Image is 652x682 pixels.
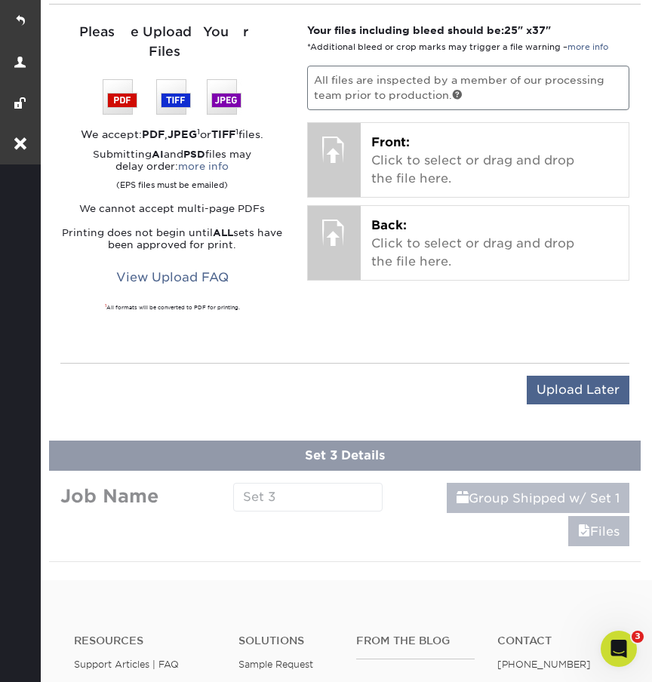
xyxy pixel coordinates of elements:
[168,128,197,140] strong: JPEG
[447,483,629,513] a: Group Shipped w/ Set 1
[532,24,546,36] span: 37
[197,127,200,136] sup: 1
[235,127,238,136] sup: 1
[60,203,284,215] p: We cannot accept multi-page PDFs
[567,42,608,52] a: more info
[371,217,618,271] p: Click to select or drag and drop the file here.
[307,42,608,52] small: *Additional bleed or crop marks may trigger a file warning –
[74,659,179,670] a: Support Articles | FAQ
[632,631,644,643] span: 3
[497,634,616,647] a: Contact
[213,227,233,238] strong: ALL
[238,659,313,670] a: Sample Request
[178,161,229,172] a: more info
[211,128,235,140] strong: TIFF
[142,128,165,140] strong: PDF
[371,218,407,232] span: Back:
[307,66,629,110] p: All files are inspected by a member of our processing team prior to production.
[497,659,591,670] a: [PHONE_NUMBER]
[103,79,241,115] img: We accept: PSD, TIFF, or JPEG (JPG)
[74,634,216,647] h4: Resources
[60,149,284,191] p: Submitting and files may delay order:
[504,24,518,36] span: 25
[60,227,284,251] p: Printing does not begin until sets have been approved for print.
[601,631,637,667] iframe: Intercom live chat
[307,24,551,36] strong: Your files including bleed should be: " x "
[60,23,284,61] div: Please Upload Your Files
[527,376,629,404] input: Upload Later
[105,303,106,308] sup: 1
[152,149,164,160] strong: AI
[183,149,205,160] strong: PSD
[356,634,475,647] h4: From the Blog
[238,634,334,647] h4: Solutions
[371,135,410,149] span: Front:
[60,127,284,142] div: We accept: , or files.
[457,491,469,505] span: shipping
[578,524,590,539] span: files
[568,516,629,546] a: Files
[60,304,284,312] div: All formats will be converted to PDF for printing.
[371,134,618,188] p: Click to select or drag and drop the file here.
[116,173,228,191] small: (EPS files must be emailed)
[106,263,238,292] a: View Upload FAQ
